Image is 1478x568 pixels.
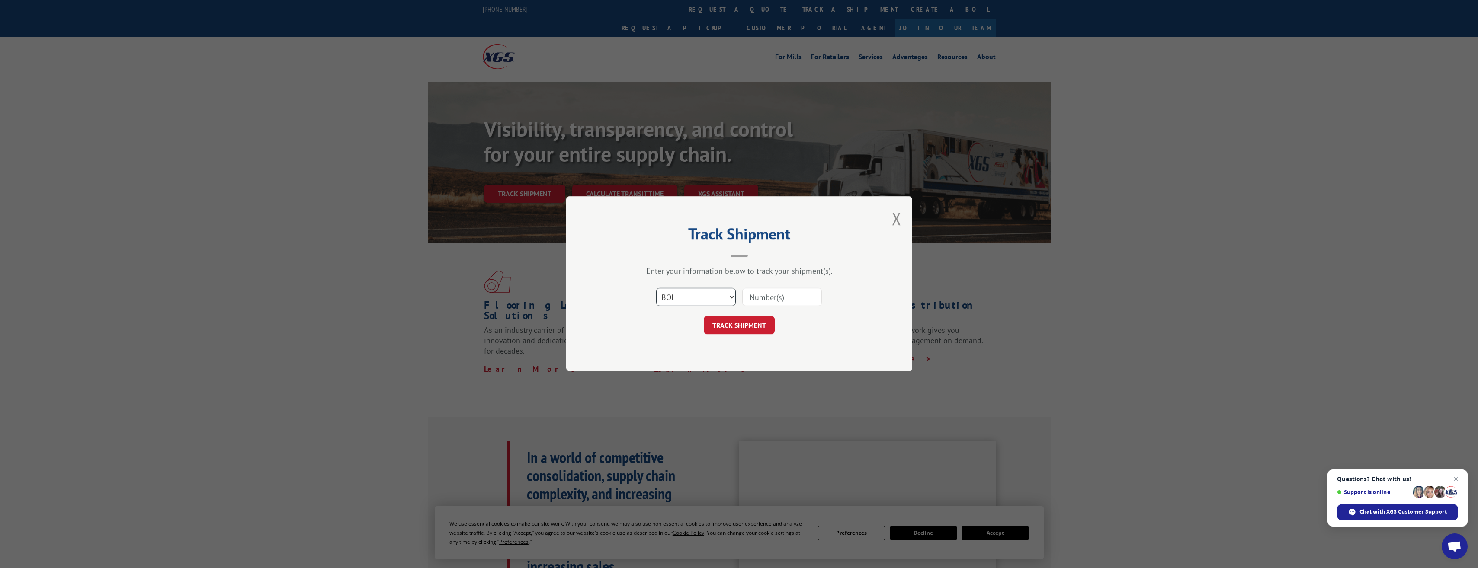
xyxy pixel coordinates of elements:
span: Chat with XGS Customer Support [1359,508,1447,516]
h2: Track Shipment [609,228,869,244]
input: Number(s) [742,288,822,306]
div: Enter your information below to track your shipment(s). [609,266,869,276]
button: TRACK SHIPMENT [704,316,775,335]
div: Open chat [1442,533,1468,559]
span: Questions? Chat with us! [1337,475,1458,482]
span: Close chat [1451,474,1461,484]
span: Support is online [1337,489,1410,495]
div: Chat with XGS Customer Support [1337,504,1458,520]
button: Close modal [892,207,901,230]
